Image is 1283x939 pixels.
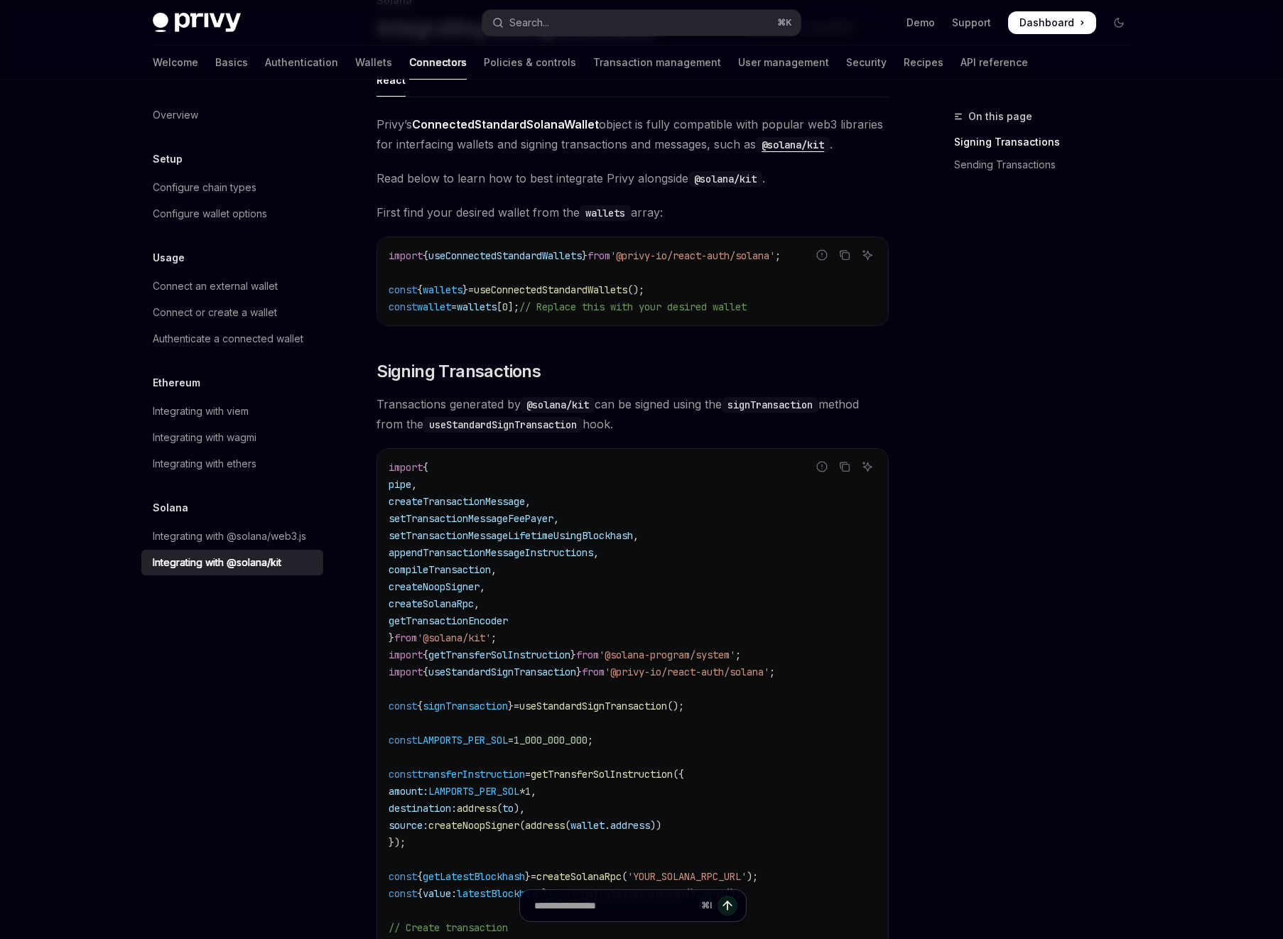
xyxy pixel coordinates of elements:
span: from [582,666,605,678]
span: address [610,819,650,832]
a: Connect an external wallet [141,273,323,299]
h5: Ethereum [153,374,200,391]
span: useStandardSignTransaction [428,666,576,678]
a: Authenticate a connected wallet [141,326,323,352]
span: = [525,768,531,781]
a: @solana/kit [756,137,830,151]
a: Integrating with viem [141,398,323,424]
h5: Setup [153,151,183,168]
span: ( [497,802,502,815]
button: Report incorrect code [813,246,831,264]
div: Integrating with viem [153,403,249,420]
span: useConnectedStandardWallets [474,283,627,296]
span: destination: [389,802,457,815]
span: } [570,648,576,661]
a: Signing Transactions [954,131,1142,153]
span: createTransactionMessage [389,495,525,508]
span: 1 [525,785,531,798]
span: ; [769,666,775,678]
a: Security [846,45,887,80]
span: wallet [570,819,605,832]
a: Support [952,16,991,30]
span: ; [735,648,741,661]
a: Configure chain types [141,175,323,200]
span: import [389,249,423,262]
span: '@solana/kit' [417,631,491,644]
span: wallet [417,300,451,313]
span: ( [622,870,627,883]
span: } [576,666,582,678]
span: '@solana-program/system' [599,648,735,661]
button: Ask AI [858,246,877,264]
span: { [417,870,423,883]
span: Read below to learn how to best integrate Privy alongside . [377,168,889,188]
span: import [389,666,423,678]
span: const [389,734,417,747]
span: = [451,300,457,313]
button: Open search [482,10,801,36]
span: getTransactionEncoder [389,614,508,627]
div: Integrating with @solana/kit [153,554,281,571]
a: Overview [141,102,323,128]
span: } [389,631,394,644]
a: Integrating with @solana/web3.js [141,523,323,549]
span: 'YOUR_SOLANA_RPC_URL' [627,870,747,883]
span: getLatestBlockhash [423,870,525,883]
a: Connect or create a wallet [141,300,323,325]
span: } [525,870,531,883]
img: dark logo [153,13,241,33]
span: ( [565,819,570,832]
span: pipe [389,478,411,491]
a: Authentication [265,45,338,80]
span: useStandardSignTransaction [519,700,667,712]
button: Copy the contents from the code block [835,457,854,476]
code: @solana/kit [756,137,830,153]
span: { [423,666,428,678]
span: Dashboard [1019,16,1074,30]
a: Sending Transactions [954,153,1142,176]
span: , [553,512,559,525]
div: Connect an external wallet [153,278,278,295]
div: React [377,63,406,97]
span: = [531,870,536,883]
span: = [468,283,474,296]
div: Overview [153,107,198,124]
span: } [508,700,514,712]
button: Ask AI [858,457,877,476]
span: import [389,648,423,661]
a: Connectors [409,45,467,80]
span: (); [667,700,684,712]
span: const [389,768,417,781]
span: ); [747,870,758,883]
span: On this page [968,108,1032,125]
span: ({ [673,768,684,781]
button: Send message [718,896,737,916]
span: = [514,700,519,712]
span: const [389,300,417,313]
span: address [457,802,497,815]
a: Transaction management [593,45,721,80]
span: from [588,249,610,262]
span: ( [519,819,525,832]
div: Search... [509,14,549,31]
a: Dashboard [1008,11,1096,34]
span: createNoopSigner [389,580,480,593]
span: . [605,819,610,832]
span: signTransaction [423,700,508,712]
a: Integrating with ethers [141,451,323,477]
div: Integrating with wagmi [153,429,256,446]
span: setTransactionMessageFeePayer [389,512,553,525]
span: , [411,478,417,491]
span: ; [491,631,497,644]
span: createNoopSigner [428,819,519,832]
span: LAMPORTS_PER_SOL [428,785,519,798]
a: Integrating with wagmi [141,425,323,450]
span: , [525,495,531,508]
div: Connect or create a wallet [153,304,277,321]
span: { [417,283,423,296]
span: { [423,461,428,474]
span: (); [627,283,644,296]
span: address [525,819,565,832]
span: { [423,648,428,661]
span: const [389,283,417,296]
